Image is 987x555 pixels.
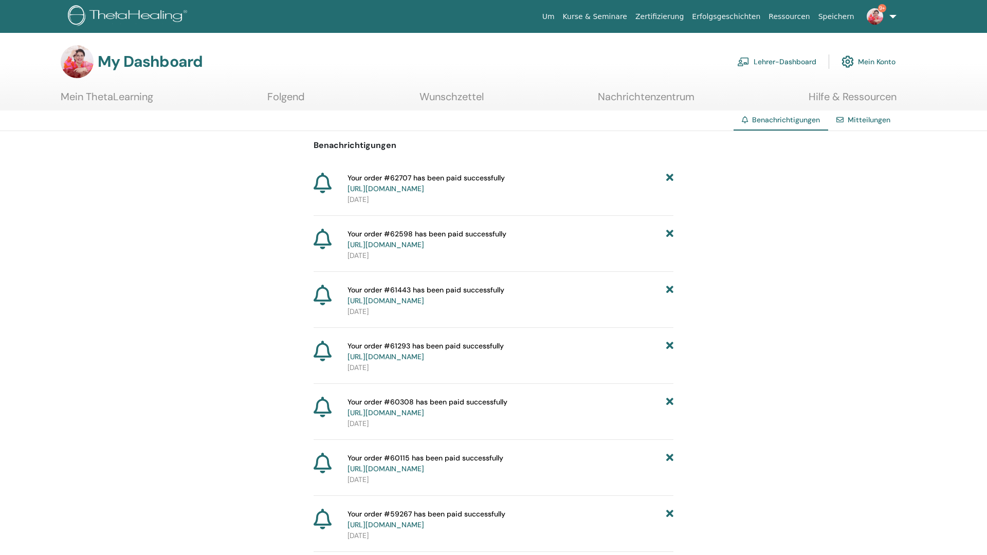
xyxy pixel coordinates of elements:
[848,115,890,124] a: Mitteilungen
[267,90,305,110] a: Folgend
[842,50,895,73] a: Mein Konto
[348,184,424,193] a: [URL][DOMAIN_NAME]
[348,341,504,362] span: Your order #61293 has been paid successfully
[348,285,504,306] span: Your order #61443 has been paid successfully
[598,90,694,110] a: Nachrichtenzentrum
[61,90,153,110] a: Mein ThetaLearning
[98,52,203,71] h3: My Dashboard
[348,474,673,485] p: [DATE]
[867,8,883,25] img: default.jpg
[348,240,424,249] a: [URL][DOMAIN_NAME]
[348,408,424,417] a: [URL][DOMAIN_NAME]
[538,7,559,26] a: Um
[631,7,688,26] a: Zertifizierung
[878,4,886,12] span: 9+
[348,530,673,541] p: [DATE]
[314,139,673,152] p: Benachrichtigungen
[348,464,424,473] a: [URL][DOMAIN_NAME]
[737,57,750,66] img: chalkboard-teacher.svg
[348,229,506,250] span: Your order #62598 has been paid successfully
[814,7,858,26] a: Speichern
[348,362,673,373] p: [DATE]
[348,194,673,205] p: [DATE]
[348,453,503,474] span: Your order #60115 has been paid successfully
[348,397,507,418] span: Your order #60308 has been paid successfully
[348,418,673,429] p: [DATE]
[348,173,505,194] span: Your order #62707 has been paid successfully
[348,296,424,305] a: [URL][DOMAIN_NAME]
[842,53,854,70] img: cog.svg
[737,50,816,73] a: Lehrer-Dashboard
[68,5,191,28] img: logo.png
[348,520,424,529] a: [URL][DOMAIN_NAME]
[348,250,673,261] p: [DATE]
[348,352,424,361] a: [URL][DOMAIN_NAME]
[809,90,897,110] a: Hilfe & Ressourcen
[419,90,484,110] a: Wunschzettel
[688,7,764,26] a: Erfolgsgeschichten
[61,45,94,78] img: default.jpg
[764,7,814,26] a: Ressourcen
[348,306,673,317] p: [DATE]
[752,115,820,124] span: Benachrichtigungen
[559,7,631,26] a: Kurse & Seminare
[348,509,505,530] span: Your order #59267 has been paid successfully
